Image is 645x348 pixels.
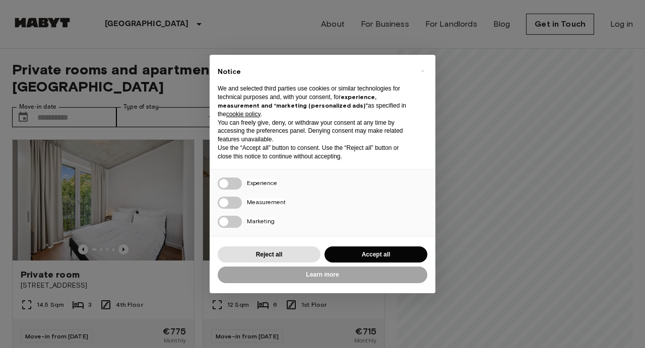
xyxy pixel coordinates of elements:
[325,246,427,263] button: Accept all
[218,246,320,263] button: Reject all
[218,67,411,77] h2: Notice
[247,198,286,206] span: Measurement
[414,63,430,79] button: Close this notice
[218,93,376,109] strong: experience, measurement and “marketing (personalized ads)”
[226,111,261,118] a: cookie policy
[421,65,424,77] span: ×
[218,144,411,161] p: Use the “Accept all” button to consent. Use the “Reject all” button or close this notice to conti...
[247,179,277,187] span: Experience
[218,119,411,144] p: You can freely give, deny, or withdraw your consent at any time by accessing the preferences pane...
[218,84,411,118] p: We and selected third parties use cookies or similar technologies for technical purposes and, wit...
[218,267,427,283] button: Learn more
[247,217,275,225] span: Marketing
